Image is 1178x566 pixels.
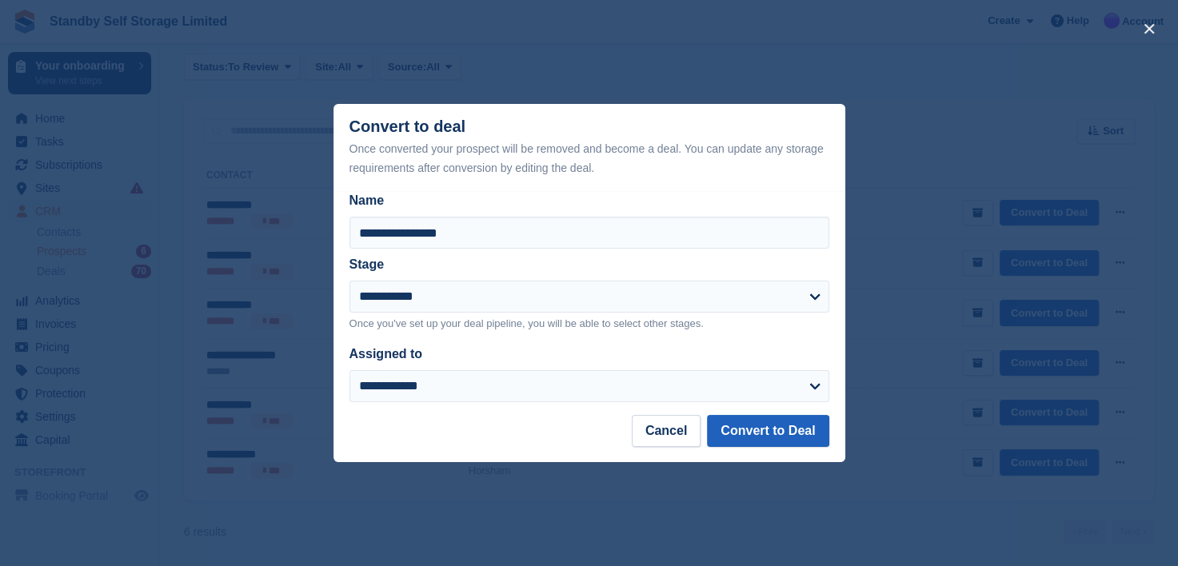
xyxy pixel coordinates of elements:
button: Convert to Deal [707,415,829,447]
div: Convert to deal [349,118,829,177]
button: Cancel [632,415,701,447]
label: Stage [349,257,385,271]
button: close [1136,16,1162,42]
label: Name [349,191,829,210]
p: Once you've set up your deal pipeline, you will be able to select other stages. [349,316,829,332]
label: Assigned to [349,347,423,361]
div: Once converted your prospect will be removed and become a deal. You can update any storage requir... [349,139,829,177]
